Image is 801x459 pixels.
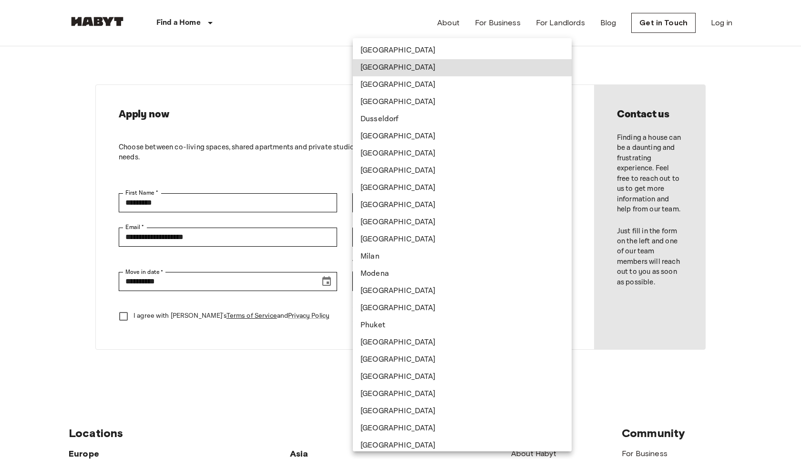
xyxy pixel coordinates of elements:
[353,317,572,334] li: Phuket
[353,128,572,145] li: [GEOGRAPHIC_DATA]
[353,386,572,403] li: [GEOGRAPHIC_DATA]
[353,197,572,214] li: [GEOGRAPHIC_DATA]
[353,94,572,111] li: [GEOGRAPHIC_DATA]
[353,248,572,265] li: Milan
[353,42,572,59] li: [GEOGRAPHIC_DATA]
[353,420,572,437] li: [GEOGRAPHIC_DATA]
[353,76,572,94] li: [GEOGRAPHIC_DATA]
[353,334,572,351] li: [GEOGRAPHIC_DATA]
[353,179,572,197] li: [GEOGRAPHIC_DATA]
[353,145,572,162] li: [GEOGRAPHIC_DATA]
[353,351,572,368] li: [GEOGRAPHIC_DATA]
[353,59,572,76] li: [GEOGRAPHIC_DATA]
[353,300,572,317] li: [GEOGRAPHIC_DATA]
[353,282,572,300] li: [GEOGRAPHIC_DATA]
[353,368,572,386] li: [GEOGRAPHIC_DATA]
[353,265,572,282] li: Modena
[353,403,572,420] li: [GEOGRAPHIC_DATA]
[353,437,572,454] li: [GEOGRAPHIC_DATA]
[353,111,572,128] li: Dusseldorf
[353,162,572,179] li: [GEOGRAPHIC_DATA]
[353,231,572,248] li: [GEOGRAPHIC_DATA]
[353,214,572,231] li: [GEOGRAPHIC_DATA]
